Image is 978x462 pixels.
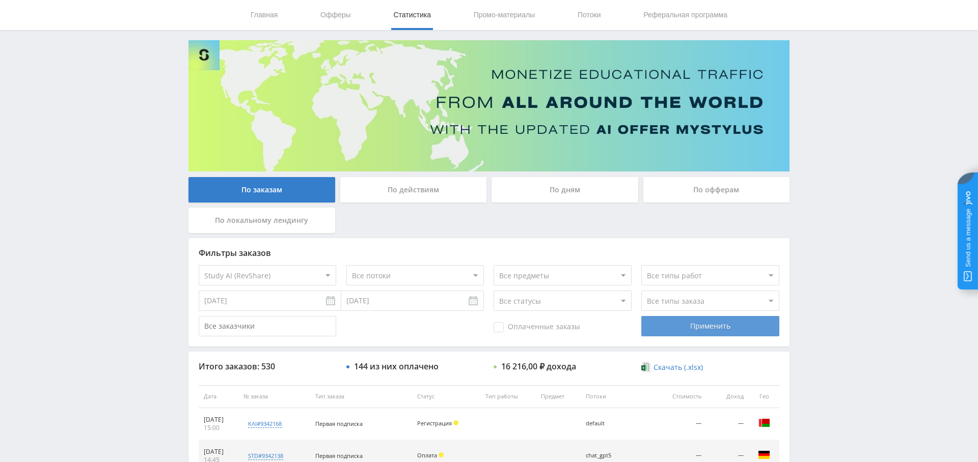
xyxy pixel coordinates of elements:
div: Итого заказов: 530 [199,362,336,371]
div: Применить [641,316,779,336]
div: chat_gpt5 [586,452,632,459]
th: Тип заказа [310,385,412,408]
img: xlsx [641,362,650,372]
th: Доход [707,385,749,408]
div: По дням [492,177,638,203]
div: std#9342138 [248,452,283,460]
td: — [655,408,707,440]
span: Холд [453,420,458,425]
img: deu.png [758,449,770,461]
div: По офферам [643,177,790,203]
th: Стоимость [655,385,707,408]
a: Скачать (.xlsx) [641,362,702,372]
div: Фильтры заказов [199,248,779,257]
th: Тип работы [480,385,536,408]
span: Регистрация [417,419,452,427]
div: По локальному лендингу [188,208,335,233]
span: Холд [439,452,444,457]
img: blr.png [758,417,770,429]
div: 16 216,00 ₽ дохода [501,362,576,371]
th: Предмет [536,385,580,408]
td: — [707,408,749,440]
input: Все заказчики [199,316,336,336]
th: Гео [749,385,779,408]
span: Оплаченные заказы [494,322,580,332]
th: Дата [199,385,238,408]
th: Статус [412,385,480,408]
th: Потоки [581,385,655,408]
div: 15:00 [204,424,233,432]
img: Banner [188,40,790,171]
div: default [586,420,632,427]
span: Оплата [417,451,437,459]
div: 144 из них оплачено [354,362,439,371]
div: [DATE] [204,416,233,424]
span: Первая подписка [315,452,363,459]
div: kai#9342168 [248,420,282,428]
div: По заказам [188,177,335,203]
div: По действиям [340,177,487,203]
th: № заказа [238,385,310,408]
span: Первая подписка [315,420,363,427]
span: Скачать (.xlsx) [654,363,703,371]
div: [DATE] [204,448,233,456]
